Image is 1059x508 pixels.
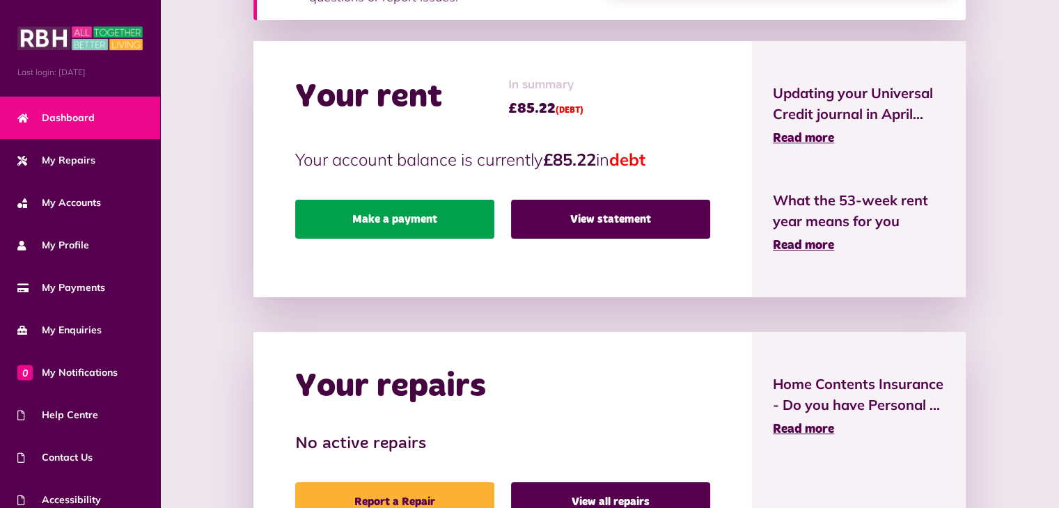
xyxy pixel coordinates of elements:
span: Last login: [DATE] [17,66,143,79]
span: Read more [773,132,834,145]
strong: £85.22 [543,149,596,170]
a: Updating your Universal Credit journal in April... Read more [773,83,945,148]
a: View statement [511,200,710,239]
span: 0 [17,365,33,380]
span: Home Contents Insurance - Do you have Personal ... [773,374,945,415]
span: £85.22 [508,98,583,119]
span: Dashboard [17,111,95,125]
p: Your account balance is currently in [295,147,710,172]
span: (DEBT) [556,106,583,115]
span: My Repairs [17,153,95,168]
a: What the 53-week rent year means for you Read more [773,190,945,255]
span: My Notifications [17,365,118,380]
h2: Your repairs [295,367,486,407]
span: Updating your Universal Credit journal in April... [773,83,945,125]
span: My Accounts [17,196,101,210]
span: My Enquiries [17,323,102,338]
span: In summary [508,76,583,95]
span: My Profile [17,238,89,253]
span: Read more [773,239,834,252]
span: Help Centre [17,408,98,422]
span: debt [609,149,645,170]
span: Contact Us [17,450,93,465]
h3: No active repairs [295,434,710,454]
a: Make a payment [295,200,494,239]
span: What the 53-week rent year means for you [773,190,945,232]
img: MyRBH [17,24,143,52]
span: Accessibility [17,493,101,507]
span: My Payments [17,280,105,295]
a: Home Contents Insurance - Do you have Personal ... Read more [773,374,945,439]
span: Read more [773,423,834,436]
h2: Your rent [295,77,442,118]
